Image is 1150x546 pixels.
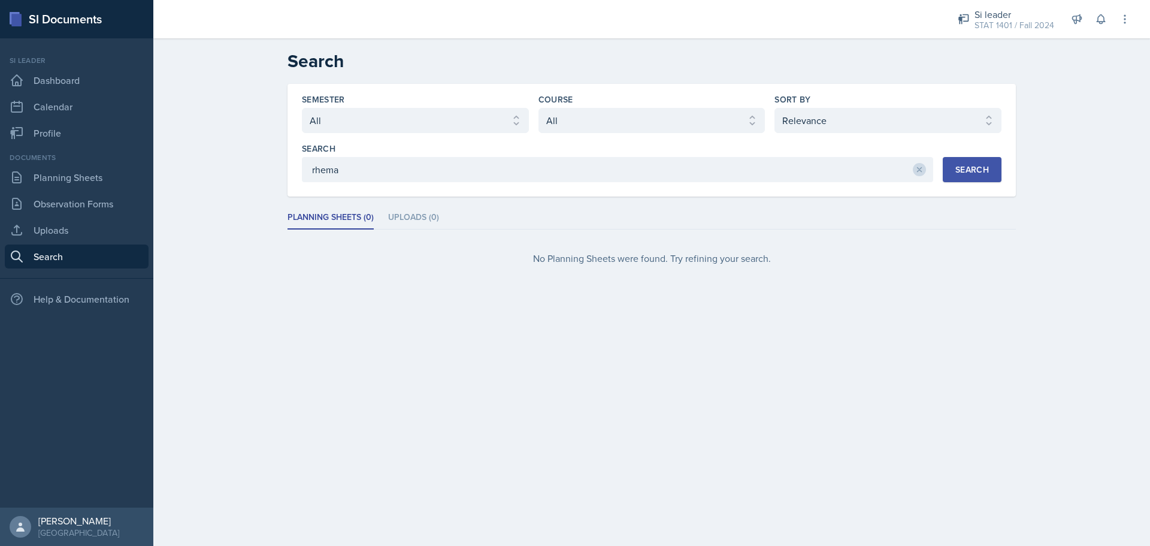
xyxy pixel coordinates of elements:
[5,218,149,242] a: Uploads
[975,19,1054,32] div: STAT 1401 / Fall 2024
[38,527,119,539] div: [GEOGRAPHIC_DATA]
[5,165,149,189] a: Planning Sheets
[955,165,989,174] div: Search
[302,143,335,155] label: Search
[287,50,1016,72] h2: Search
[388,206,439,230] li: Uploads (0)
[38,515,119,527] div: [PERSON_NAME]
[5,192,149,216] a: Observation Forms
[5,95,149,119] a: Calendar
[287,239,1016,277] div: No Planning Sheets were found. Try refining your search.
[538,93,573,105] label: Course
[774,93,810,105] label: Sort By
[943,157,1001,182] button: Search
[5,55,149,66] div: Si leader
[302,157,933,182] input: Enter search phrase
[5,152,149,163] div: Documents
[5,287,149,311] div: Help & Documentation
[975,7,1054,22] div: Si leader
[302,93,345,105] label: Semester
[5,121,149,145] a: Profile
[287,206,374,230] li: Planning Sheets (0)
[5,68,149,92] a: Dashboard
[5,245,149,269] a: Search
